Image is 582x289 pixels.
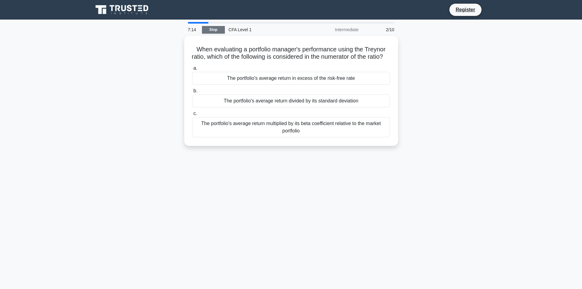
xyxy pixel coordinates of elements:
[192,72,390,85] div: The portfolio's average return in excess of the risk-free rate
[202,26,225,34] a: Stop
[192,117,390,137] div: The portfolio's average return multiplied by its beta coefficient relative to the market portfolio
[193,65,197,71] span: a.
[184,24,202,36] div: 7:14
[193,88,197,93] span: b.
[309,24,362,36] div: Intermediate
[225,24,309,36] div: CFA Level 1
[192,94,390,107] div: The portfolio's average return divided by its standard deviation
[452,6,479,13] a: Register
[362,24,398,36] div: 2/10
[192,46,391,61] h5: When evaluating a portfolio manager's performance using the Treynor ratio, which of the following...
[193,111,197,116] span: c.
